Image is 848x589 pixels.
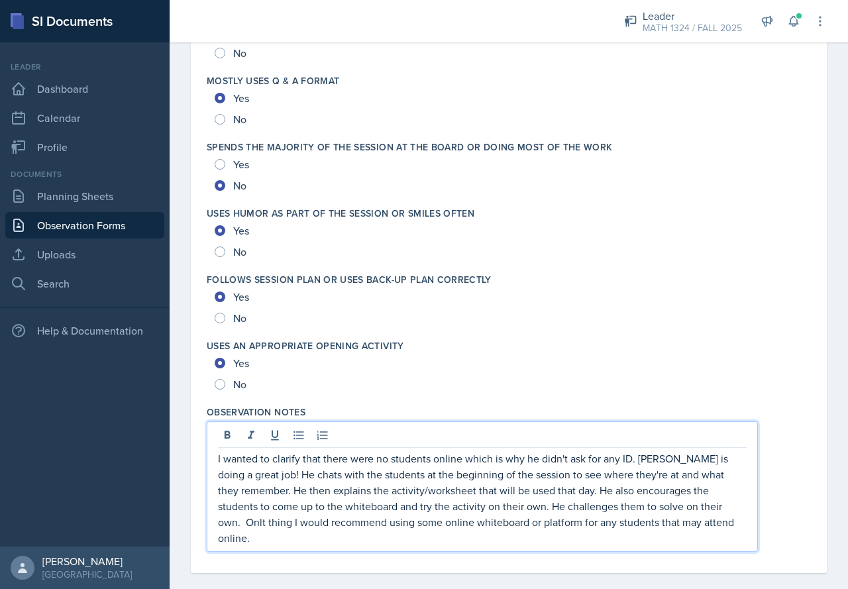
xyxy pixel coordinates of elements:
span: No [233,245,246,258]
label: Uses humor as part of the session or smiles often [207,207,474,220]
span: No [233,46,246,60]
a: Observation Forms [5,212,164,239]
div: Leader [5,61,164,73]
span: No [233,179,246,192]
span: No [233,113,246,126]
a: Planning Sheets [5,183,164,209]
label: Mostly uses Q & A format [207,74,339,87]
label: Spends the majority of the session at the board or doing most of the work [207,140,613,154]
span: Yes [233,224,249,237]
p: I wanted to clarify that there were no students online which is why he didn't ask for any ID. [PE... [218,451,747,546]
label: Uses an appropriate opening activity [207,339,404,352]
label: Follows session plan or uses back-up plan correctly [207,273,492,286]
span: Yes [233,91,249,105]
div: Leader [643,8,742,24]
div: Help & Documentation [5,317,164,344]
span: No [233,311,246,325]
div: MATH 1324 / FALL 2025 [643,21,742,35]
div: [PERSON_NAME] [42,555,132,568]
label: Observation Notes [207,405,305,419]
div: Documents [5,168,164,180]
span: No [233,378,246,391]
span: Yes [233,290,249,303]
a: Dashboard [5,76,164,102]
a: Search [5,270,164,297]
div: [GEOGRAPHIC_DATA] [42,568,132,581]
a: Profile [5,134,164,160]
a: Uploads [5,241,164,268]
span: Yes [233,356,249,370]
a: Calendar [5,105,164,131]
span: Yes [233,158,249,171]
